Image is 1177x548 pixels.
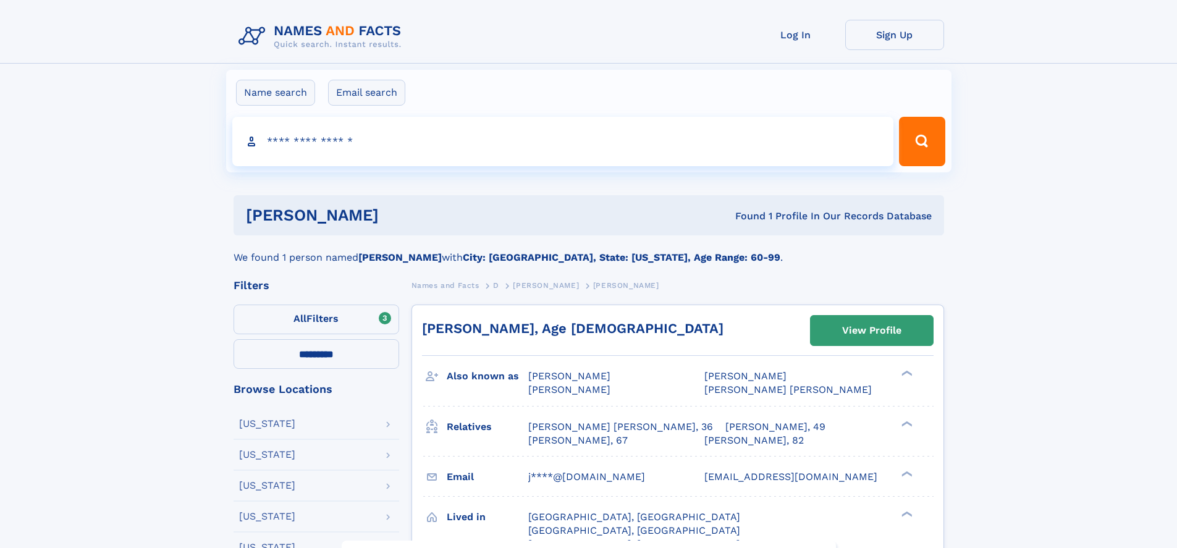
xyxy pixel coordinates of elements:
[239,419,295,429] div: [US_STATE]
[447,366,528,387] h3: Also known as
[845,20,944,50] a: Sign Up
[358,251,442,263] b: [PERSON_NAME]
[493,281,499,290] span: D
[528,434,628,447] a: [PERSON_NAME], 67
[898,419,913,428] div: ❯
[447,416,528,437] h3: Relatives
[422,321,723,336] a: [PERSON_NAME], Age [DEMOGRAPHIC_DATA]
[746,20,845,50] a: Log In
[898,510,913,518] div: ❯
[447,466,528,487] h3: Email
[239,450,295,460] div: [US_STATE]
[493,277,499,293] a: D
[704,370,787,382] span: [PERSON_NAME]
[725,420,825,434] a: [PERSON_NAME], 49
[513,281,579,290] span: [PERSON_NAME]
[411,277,479,293] a: Names and Facts
[234,280,399,291] div: Filters
[898,470,913,478] div: ❯
[528,384,610,395] span: [PERSON_NAME]
[528,511,740,523] span: [GEOGRAPHIC_DATA], [GEOGRAPHIC_DATA]
[528,420,713,434] a: [PERSON_NAME] [PERSON_NAME], 36
[236,80,315,106] label: Name search
[463,251,780,263] b: City: [GEOGRAPHIC_DATA], State: [US_STATE], Age Range: 60-99
[528,370,610,382] span: [PERSON_NAME]
[593,281,659,290] span: [PERSON_NAME]
[898,369,913,377] div: ❯
[234,235,944,265] div: We found 1 person named with .
[447,507,528,528] h3: Lived in
[234,20,411,53] img: Logo Names and Facts
[704,384,872,395] span: [PERSON_NAME] [PERSON_NAME]
[513,277,579,293] a: [PERSON_NAME]
[557,209,932,223] div: Found 1 Profile In Our Records Database
[239,512,295,521] div: [US_STATE]
[704,434,804,447] a: [PERSON_NAME], 82
[234,384,399,395] div: Browse Locations
[239,481,295,491] div: [US_STATE]
[328,80,405,106] label: Email search
[899,117,945,166] button: Search Button
[704,471,877,483] span: [EMAIL_ADDRESS][DOMAIN_NAME]
[842,316,901,345] div: View Profile
[246,208,557,223] h1: [PERSON_NAME]
[234,305,399,334] label: Filters
[293,313,306,324] span: All
[528,525,740,536] span: [GEOGRAPHIC_DATA], [GEOGRAPHIC_DATA]
[811,316,933,345] a: View Profile
[232,117,894,166] input: search input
